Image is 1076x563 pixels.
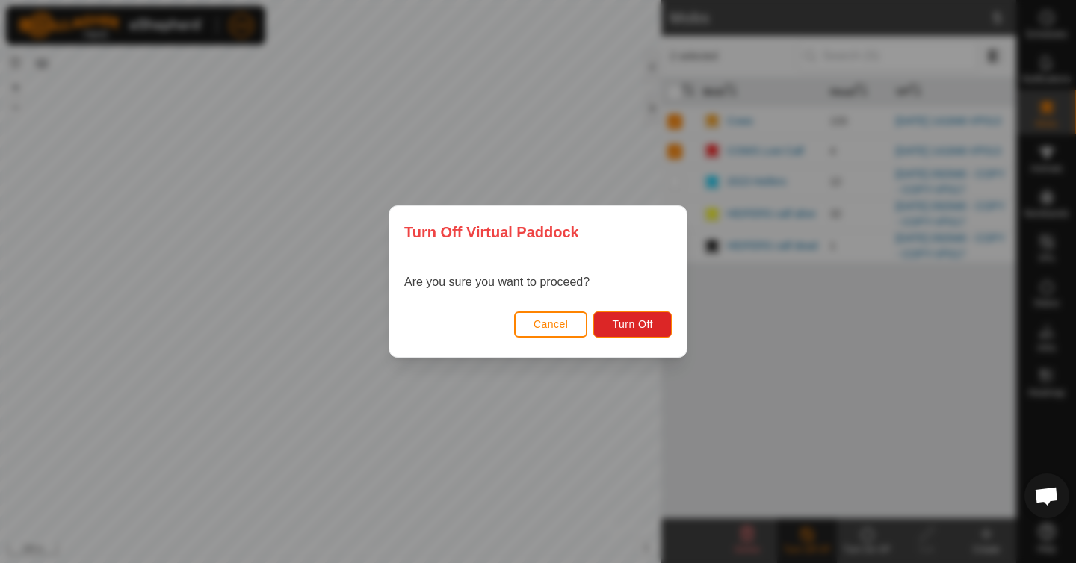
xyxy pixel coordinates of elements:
button: Turn Off [593,311,672,338]
p: Are you sure you want to proceed? [404,273,590,291]
span: Turn Off [612,318,653,330]
span: Cancel [534,318,569,330]
div: Open chat [1024,473,1069,518]
button: Cancel [514,311,588,338]
span: Turn Off Virtual Paddock [404,221,579,243]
